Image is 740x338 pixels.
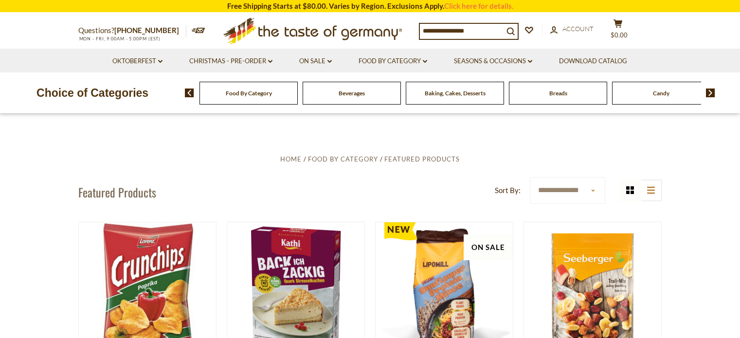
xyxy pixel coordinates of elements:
a: Featured Products [384,155,460,163]
a: Food By Category [226,89,272,97]
a: Download Catalog [559,56,627,67]
a: Click here for details. [444,1,513,10]
a: Breads [549,89,567,97]
a: Account [550,24,594,35]
a: [PHONE_NUMBER] [114,26,179,35]
a: Christmas - PRE-ORDER [189,56,272,67]
span: MON - FRI, 9:00AM - 5:00PM (EST) [78,36,161,41]
a: On Sale [299,56,332,67]
span: $0.00 [611,31,628,39]
h1: Featured Products [78,185,156,199]
a: Home [280,155,302,163]
a: Oktoberfest [112,56,162,67]
a: Food By Category [359,56,427,67]
img: previous arrow [185,89,194,97]
a: Seasons & Occasions [454,56,532,67]
img: next arrow [706,89,715,97]
label: Sort By: [495,184,521,196]
a: Candy [653,89,669,97]
span: Account [562,25,594,33]
a: Baking, Cakes, Desserts [425,89,486,97]
a: Food By Category [308,155,378,163]
a: Beverages [339,89,365,97]
p: Questions? [78,24,186,37]
button: $0.00 [604,19,633,43]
